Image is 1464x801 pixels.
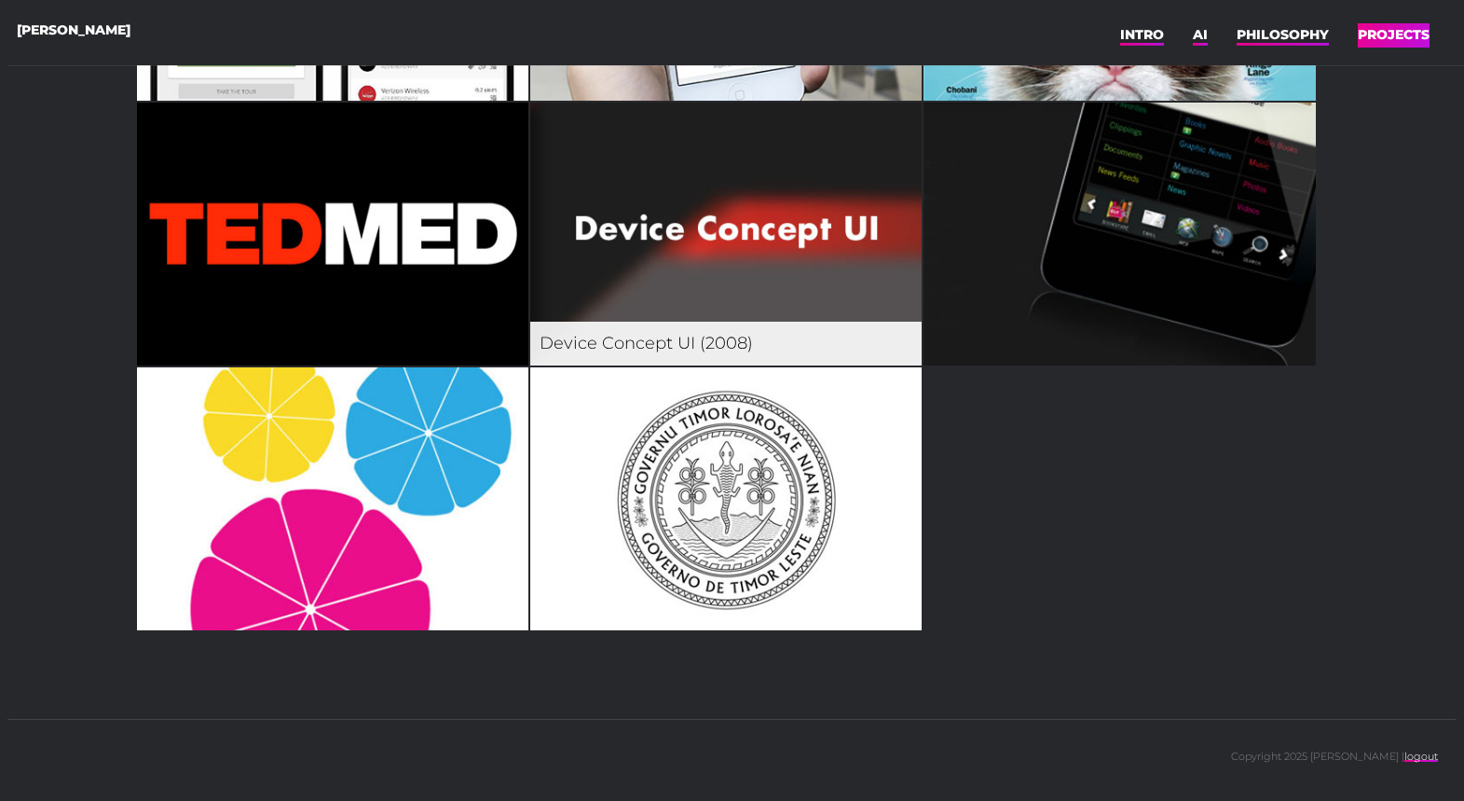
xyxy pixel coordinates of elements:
[1120,21,1164,48] a: INTRO
[924,103,1315,366] img: ebook_thumb.jpg
[137,367,528,631] img: rsd_mini1.jpg
[1358,21,1430,48] a: PROJECTS
[1404,750,1438,763] a: logout
[530,367,922,631] img: timor.jpg
[530,322,922,366] div: Device Concept UI (2008)
[17,16,130,44] a: [PERSON_NAME]
[137,103,528,366] img: tedmed_thumb.jpg
[1193,21,1208,48] a: AI
[1212,730,1457,783] p: Copyright 2025 [PERSON_NAME] |
[1237,21,1329,48] a: PHILOSOPHY
[530,103,922,366] img: device_concept_UI_thumb.jpg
